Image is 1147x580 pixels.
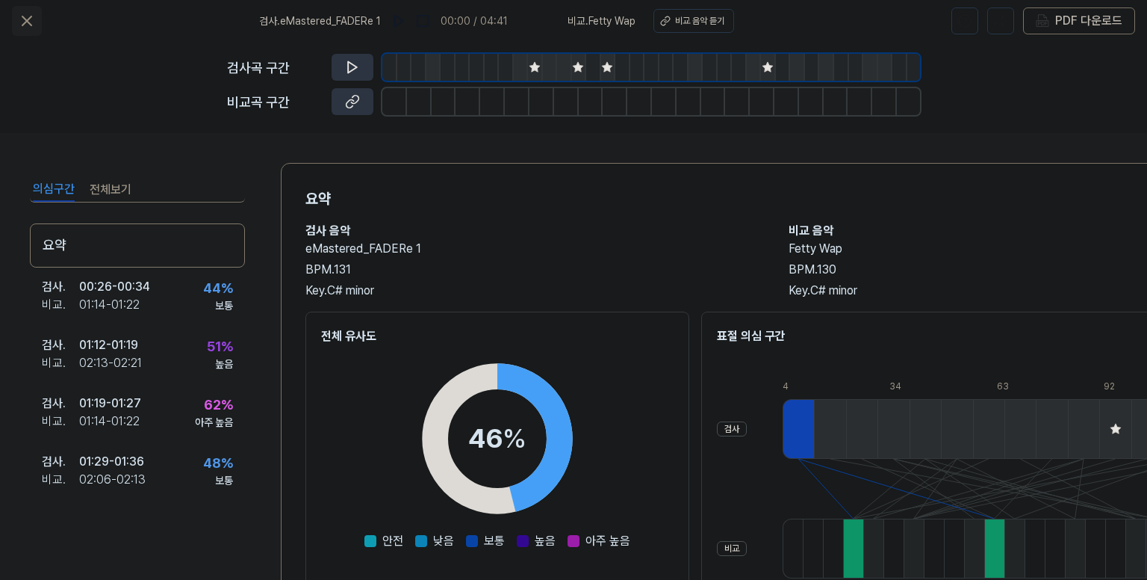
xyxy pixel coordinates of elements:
[215,357,233,372] div: 높음
[321,327,674,345] h2: 전체 유사도
[79,471,146,489] div: 02:06 - 02:13
[42,395,79,413] div: 검사 .
[675,14,724,28] div: 비교 음악 듣기
[42,471,79,489] div: 비교 .
[195,415,233,431] div: 아주 높음
[90,178,131,202] button: 전체보기
[79,336,138,354] div: 01:12 - 01:19
[382,532,403,550] span: 안전
[227,92,323,112] div: 비교곡 구간
[653,9,734,33] button: 비교 음악 듣기
[203,453,233,473] div: 48 %
[433,532,454,550] span: 낮음
[259,13,381,29] span: 검사 . eMastered_FADERe 1
[305,240,759,258] h2: eMastered_FADERe 1
[79,354,142,372] div: 02:13 - 02:21
[484,532,505,550] span: 보통
[1036,14,1049,28] img: PDF Download
[1055,11,1122,31] div: PDF 다운로드
[717,541,747,556] div: 비교
[79,296,140,314] div: 01:14 - 01:22
[42,336,79,354] div: 검사 .
[889,380,921,393] div: 34
[783,380,814,393] div: 4
[1104,380,1135,393] div: 92
[391,13,406,28] img: play
[997,380,1028,393] div: 63
[30,223,245,268] div: 요약
[441,13,508,29] div: 00:00 / 04:41
[305,282,759,300] div: Key. C# minor
[204,395,233,415] div: 62 %
[203,278,233,298] div: 44 %
[568,13,635,29] span: 비교 . Fetty Wap
[79,395,141,413] div: 01:19 - 01:27
[79,453,144,471] div: 01:29 - 01:36
[415,13,430,28] img: stop
[585,532,630,550] span: 아주 높음
[215,473,233,489] div: 보통
[42,354,79,372] div: 비교 .
[207,336,233,357] div: 51 %
[535,532,556,550] span: 높음
[79,413,140,431] div: 01:14 - 01:22
[42,453,79,471] div: 검사 .
[42,413,79,431] div: 비교 .
[1033,8,1125,34] button: PDF 다운로드
[503,422,526,454] span: %
[305,222,759,240] h2: 검사 음악
[33,178,75,202] button: 의심구간
[42,278,79,296] div: 검사 .
[468,419,526,459] div: 46
[717,422,747,436] div: 검사
[42,296,79,314] div: 비교 .
[227,58,323,78] div: 검사곡 구간
[305,261,759,279] div: BPM. 131
[215,298,233,314] div: 보통
[79,278,150,296] div: 00:26 - 00:34
[993,13,1008,28] img: share
[957,13,972,28] img: help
